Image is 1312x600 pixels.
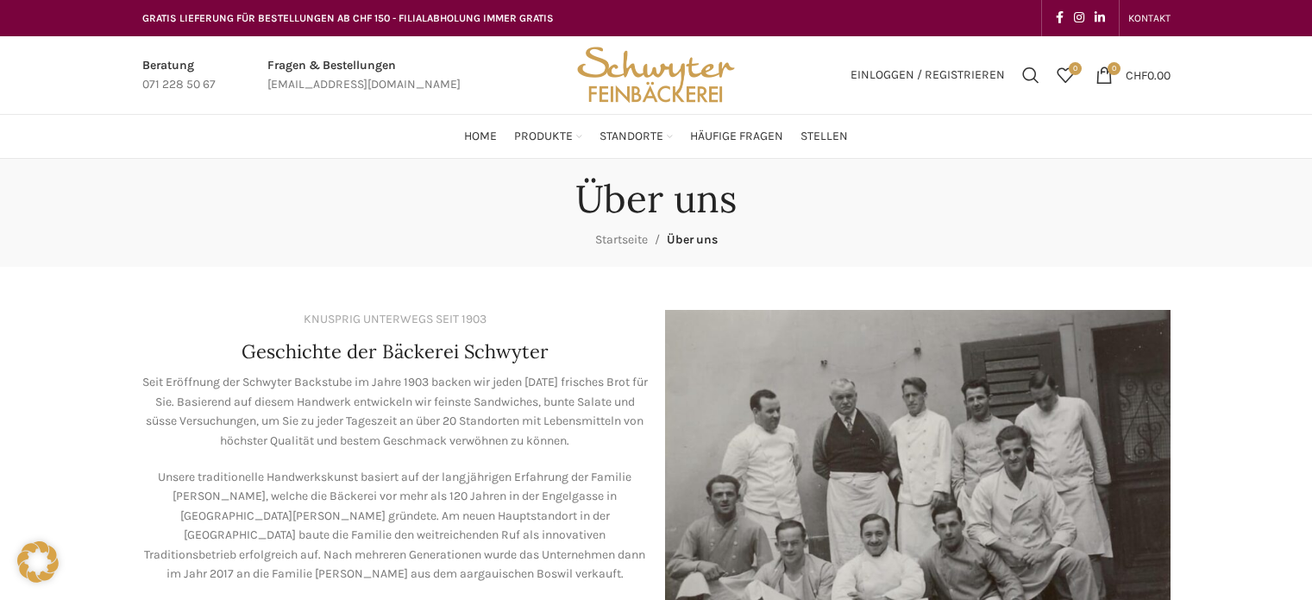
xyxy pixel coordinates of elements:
[851,69,1005,81] span: Einloggen / Registrieren
[142,468,648,584] p: Unsere traditionelle Handwerkskunst basiert auf der langjährigen Erfahrung der Familie [PERSON_NA...
[1126,67,1171,82] bdi: 0.00
[1126,67,1147,82] span: CHF
[1069,6,1089,30] a: Instagram social link
[667,232,718,247] span: Über uns
[142,373,648,451] p: Seit Eröffnung der Schwyter Backstube im Jahre 1903 backen wir jeden [DATE] frisches Brot für Sie...
[842,58,1014,92] a: Einloggen / Registrieren
[1089,6,1110,30] a: Linkedin social link
[690,129,783,145] span: Häufige Fragen
[514,119,582,154] a: Produkte
[242,338,549,365] h4: Geschichte der Bäckerei Schwyter
[134,119,1179,154] div: Main navigation
[800,129,848,145] span: Stellen
[571,36,740,114] img: Bäckerei Schwyter
[1048,58,1083,92] a: 0
[1014,58,1048,92] a: Suchen
[1128,1,1171,35] a: KONTAKT
[1069,62,1082,75] span: 0
[571,66,740,81] a: Site logo
[1051,6,1069,30] a: Facebook social link
[1120,1,1179,35] div: Secondary navigation
[267,56,461,95] a: Infobox link
[304,310,487,329] div: KNUSPRIG UNTERWEGS SEIT 1903
[464,129,497,145] span: Home
[1108,62,1121,75] span: 0
[142,12,554,24] span: GRATIS LIEFERUNG FÜR BESTELLUNGEN AB CHF 150 - FILIALABHOLUNG IMMER GRATIS
[464,119,497,154] a: Home
[690,119,783,154] a: Häufige Fragen
[1087,58,1179,92] a: 0 CHF0.00
[600,129,663,145] span: Standorte
[600,119,673,154] a: Standorte
[800,119,848,154] a: Stellen
[575,176,737,222] h1: Über uns
[595,232,648,247] a: Startseite
[514,129,573,145] span: Produkte
[142,56,216,95] a: Infobox link
[1128,12,1171,24] span: KONTAKT
[1048,58,1083,92] div: Meine Wunschliste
